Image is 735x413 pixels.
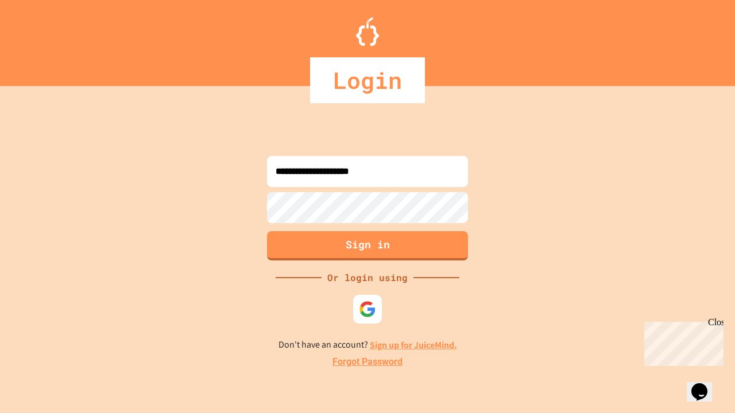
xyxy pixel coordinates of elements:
img: Logo.svg [356,17,379,46]
div: Or login using [322,271,413,285]
img: google-icon.svg [359,301,376,318]
iframe: chat widget [687,367,724,402]
div: Chat with us now!Close [5,5,79,73]
iframe: chat widget [640,317,724,366]
div: Login [310,57,425,103]
button: Sign in [267,231,468,260]
a: Forgot Password [332,355,403,369]
p: Don't have an account? [278,338,457,352]
a: Sign up for JuiceMind. [370,339,457,351]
